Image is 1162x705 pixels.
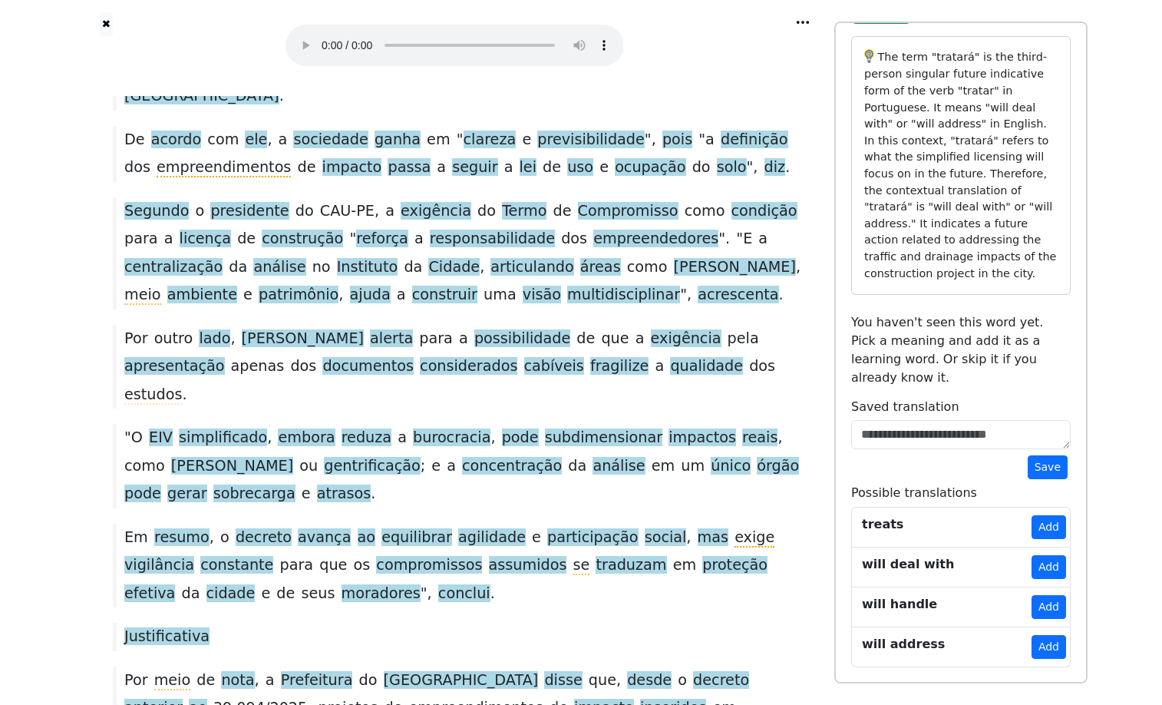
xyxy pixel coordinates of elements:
[124,329,148,347] span: Por
[167,286,237,305] span: ambiente
[342,584,421,604] span: moradores
[1032,635,1066,659] button: Add
[645,131,656,150] span: ",
[578,202,678,221] span: Compromisso
[576,329,595,347] span: de
[477,202,496,220] span: do
[1028,455,1068,479] button: Save
[280,556,314,574] span: para
[124,230,158,247] span: para
[245,131,267,150] span: ele
[721,131,788,150] span: definição
[221,671,254,690] span: nota
[206,584,256,604] span: cidade
[124,485,161,504] span: pode
[680,286,692,305] span: ",
[299,457,318,475] span: ou
[718,230,730,249] span: ".
[428,258,480,277] span: Cidade
[615,158,685,177] span: ocupação
[747,158,758,177] span: ",
[502,202,546,221] span: Termo
[601,329,629,347] span: que
[220,528,229,546] span: o
[589,671,616,689] span: que
[164,230,173,247] span: a
[297,158,315,176] span: de
[281,671,353,690] span: Prefeitura
[230,329,235,349] span: ,
[151,131,202,150] span: acordo
[414,230,424,247] span: a
[464,131,517,150] span: clareza
[490,429,495,448] span: ,
[196,671,215,689] span: de
[124,202,189,221] span: Segundo
[864,49,1058,283] p: The term "tratará" is the third-person singular future indicative form of the verb "tratar" in Po...
[520,158,536,177] span: lei
[171,457,293,476] span: [PERSON_NAME]
[180,230,231,249] span: licença
[851,485,1071,500] h6: Possible translations
[124,556,194,575] span: vigilância
[705,131,715,148] span: a
[319,556,347,574] span: que
[593,230,718,249] span: empreendedores
[742,429,777,448] span: reais
[674,258,796,277] span: [PERSON_NAME]
[698,528,728,548] span: mas
[452,158,497,177] span: seguir
[796,258,801,277] span: ,
[237,230,256,247] span: de
[124,457,165,475] span: como
[547,528,639,548] span: participação
[568,457,586,475] span: da
[253,258,305,277] span: análise
[1032,595,1066,619] button: Add
[599,158,609,176] span: e
[627,671,672,690] span: desde
[545,429,662,448] span: subdimensionar
[124,528,148,546] span: Em
[1032,515,1066,539] button: Add
[375,131,421,150] span: ganha
[210,202,289,221] span: presidente
[421,584,432,604] span: ",
[354,556,371,574] span: os
[670,357,743,376] span: qualidade
[749,357,775,375] span: dos
[573,556,590,575] span: se
[430,230,555,249] span: responsabilidade
[851,399,1071,414] h6: Saved translation
[553,202,572,220] span: de
[388,158,431,177] span: passa
[561,230,587,247] span: dos
[862,635,945,654] div: will address
[157,158,291,177] span: empreendimentos
[717,158,747,177] span: solo
[728,329,759,347] span: pela
[567,158,593,177] span: uso
[686,528,691,548] span: ,
[349,230,356,249] span: "
[385,202,394,220] span: a
[124,584,175,604] span: efetiva
[851,313,1071,387] p: You haven't seen this word yet. Pick a meaning and add it as a learning word. Or skip it if you a...
[397,286,406,303] span: a
[262,230,343,249] span: construção
[404,258,422,276] span: da
[655,357,665,375] span: a
[398,429,407,446] span: a
[259,286,338,305] span: patrimônio
[229,258,247,276] span: da
[317,485,371,504] span: atrasos
[862,595,937,614] div: will handle
[167,485,207,504] span: gerar
[290,357,316,375] span: dos
[337,258,398,277] span: Instituto
[213,485,295,504] span: sobrecarga
[474,329,570,349] span: possibilidade
[735,528,774,548] span: exige
[779,286,784,305] span: .
[437,158,446,176] span: a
